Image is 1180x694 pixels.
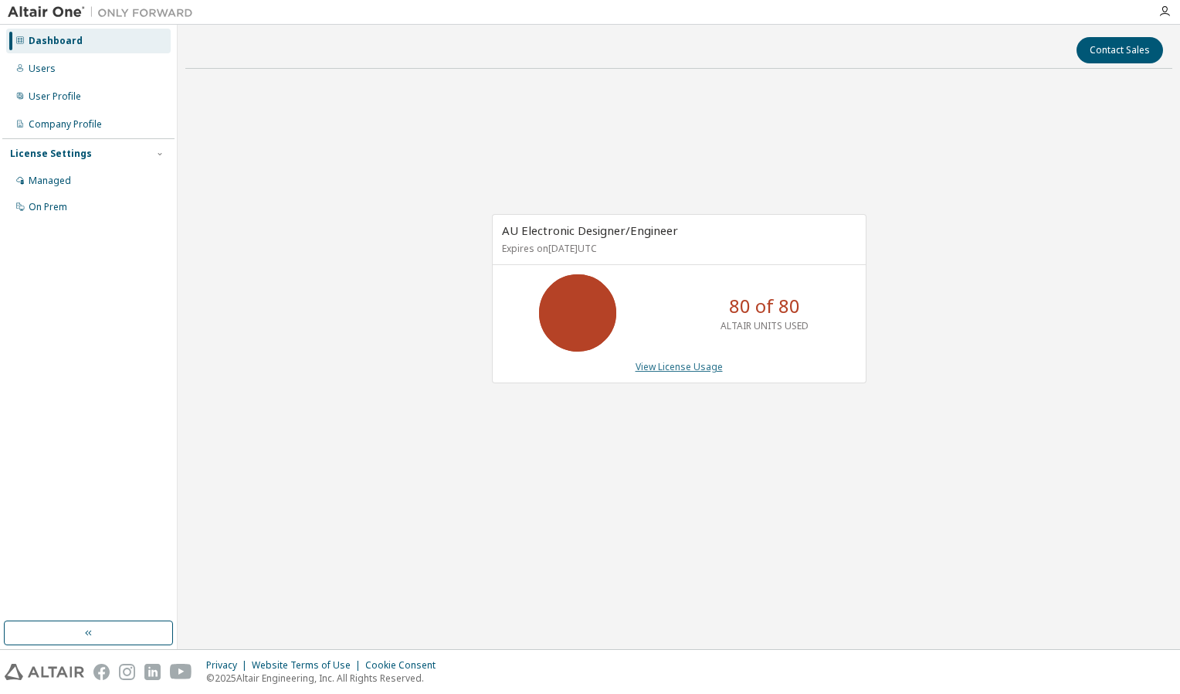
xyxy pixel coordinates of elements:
[5,664,84,680] img: altair_logo.svg
[29,90,81,103] div: User Profile
[29,63,56,75] div: Users
[29,175,71,187] div: Managed
[29,35,83,47] div: Dashboard
[502,242,853,255] p: Expires on [DATE] UTC
[8,5,201,20] img: Altair One
[206,672,445,685] p: © 2025 Altair Engineering, Inc. All Rights Reserved.
[729,293,800,319] p: 80 of 80
[144,664,161,680] img: linkedin.svg
[1077,37,1163,63] button: Contact Sales
[636,360,723,373] a: View License Usage
[119,664,135,680] img: instagram.svg
[252,659,365,672] div: Website Terms of Use
[93,664,110,680] img: facebook.svg
[206,659,252,672] div: Privacy
[365,659,445,672] div: Cookie Consent
[502,223,678,238] span: AU Electronic Designer/Engineer
[721,319,809,332] p: ALTAIR UNITS USED
[170,664,192,680] img: youtube.svg
[10,148,92,160] div: License Settings
[29,201,67,213] div: On Prem
[29,118,102,131] div: Company Profile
